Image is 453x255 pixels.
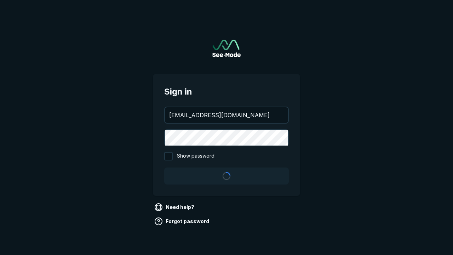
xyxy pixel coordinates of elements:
a: Need help? [153,202,197,213]
input: your@email.com [165,107,288,123]
span: Sign in [164,85,289,98]
a: Forgot password [153,216,212,227]
span: Show password [177,152,214,160]
img: See-Mode Logo [212,40,241,57]
a: Go to sign in [212,40,241,57]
